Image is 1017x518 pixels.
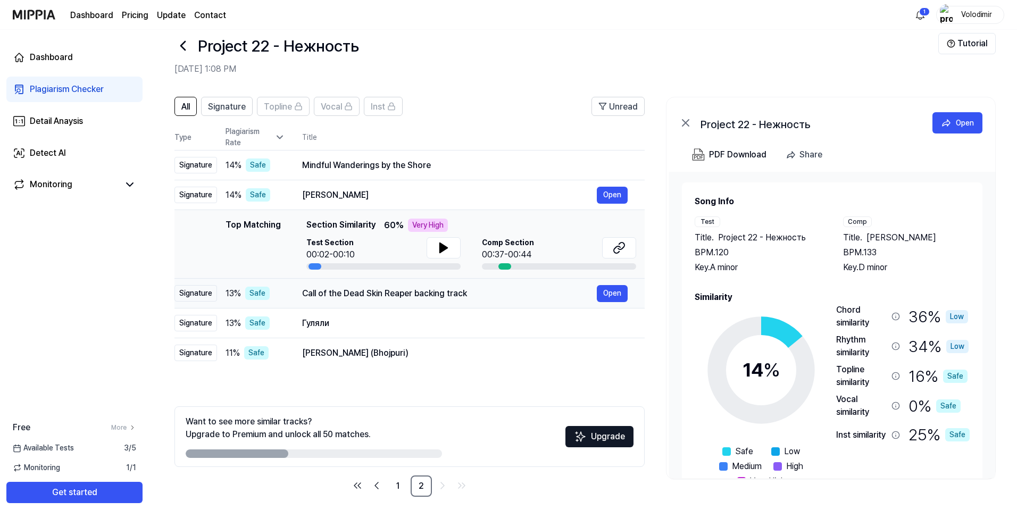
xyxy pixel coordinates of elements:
span: Test Section [306,237,355,248]
button: Vocal [314,97,360,116]
div: BPM. 133 [843,246,970,259]
button: Upgrade [565,426,633,447]
button: Signature [201,97,253,116]
a: Contact [194,9,226,22]
div: Share [799,148,822,162]
div: Test [695,216,720,227]
span: Signature [208,101,246,113]
div: 1 [919,7,930,16]
span: All [181,101,190,113]
div: Safe [245,316,270,330]
div: Very High [408,219,448,232]
button: Get started [6,482,143,503]
span: Medium [732,460,762,473]
button: Open [597,285,628,302]
button: Unread [591,97,645,116]
span: 14 % [226,189,241,202]
a: Update [157,9,186,22]
div: Гуляли [302,317,628,330]
div: Dashboard [30,51,73,64]
div: [PERSON_NAME] (Bhojpuri) [302,347,628,360]
span: Title . [843,231,862,244]
div: Key. A minor [695,261,822,274]
div: Signature [174,285,217,302]
div: Monitoring [30,178,72,191]
nav: pagination [174,475,645,497]
span: Available Tests [13,442,74,454]
div: Plagiarism Rate [226,126,285,148]
a: SparklesUpgrade [565,435,633,445]
button: profileVolodimir [936,6,1004,24]
div: 25 % [908,423,970,447]
div: PDF Download [709,148,766,162]
img: PDF Download [692,148,705,161]
button: Topline [257,97,310,116]
div: Detect AI [30,147,66,160]
div: 00:37-00:44 [482,248,534,261]
span: Free [13,421,30,434]
a: 1 [387,475,409,497]
a: Dashboard [70,9,113,22]
span: Unread [609,101,638,113]
a: Detect AI [6,140,143,166]
div: Inst similarity [836,429,887,441]
a: Plagiarism Checker [6,77,143,102]
div: Key. D minor [843,261,970,274]
div: Comp [843,216,872,227]
button: All [174,97,197,116]
h2: [DATE] 1:08 PM [174,63,938,76]
span: 60 % [384,219,404,232]
a: Go to previous page [368,477,385,494]
span: Section Similarity [306,219,376,232]
div: Safe [246,158,270,172]
a: Open [932,112,982,133]
div: Open [956,117,974,129]
div: Safe [246,188,270,202]
div: Signature [174,157,217,173]
div: Topline similarity [836,363,887,389]
div: 14 [743,356,780,385]
div: [PERSON_NAME] [302,189,597,202]
a: Go to next page [434,477,451,494]
th: Type [174,124,217,151]
div: Signature [174,187,217,203]
div: Low [946,340,969,353]
span: Low [784,445,800,458]
h2: Song Info [695,195,970,208]
div: Safe [945,428,970,441]
div: Mindful Wanderings by the Shore [302,159,628,172]
a: More [111,423,136,432]
span: Topline [264,101,292,113]
span: [PERSON_NAME] [866,231,936,244]
div: BPM. 120 [695,246,822,259]
div: Vocal similarity [836,393,887,419]
div: Safe [943,370,968,383]
div: Rhythm similarity [836,333,887,359]
a: 2 [411,475,432,497]
span: 1 / 1 [126,462,136,473]
h2: Similarity [695,291,970,304]
img: profile [940,4,953,26]
th: Title [302,124,645,150]
div: Detail Anaysis [30,115,83,128]
button: Share [781,144,831,165]
div: 16 % [908,363,968,389]
button: PDF Download [690,144,769,165]
span: Project 22 - Нежность [718,231,806,244]
div: Low [946,310,968,323]
span: 3 / 5 [124,442,136,454]
a: Detail Anaysis [6,108,143,134]
div: 00:02-00:10 [306,248,355,261]
a: Go to last page [453,477,470,494]
div: Want to see more similar tracks? Upgrade to Premium and unlock all 50 matches. [186,415,371,441]
a: Pricing [122,9,148,22]
button: Open [597,187,628,204]
span: Safe [735,445,753,458]
span: High [786,460,803,473]
a: Go to first page [349,477,366,494]
a: Song InfoTestTitle.Project 22 - НежностьBPM.120Key.A minorCompTitle.[PERSON_NAME]BPM.133Key.D min... [669,172,995,478]
div: 34 % [908,333,969,359]
img: 알림 [914,9,927,21]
